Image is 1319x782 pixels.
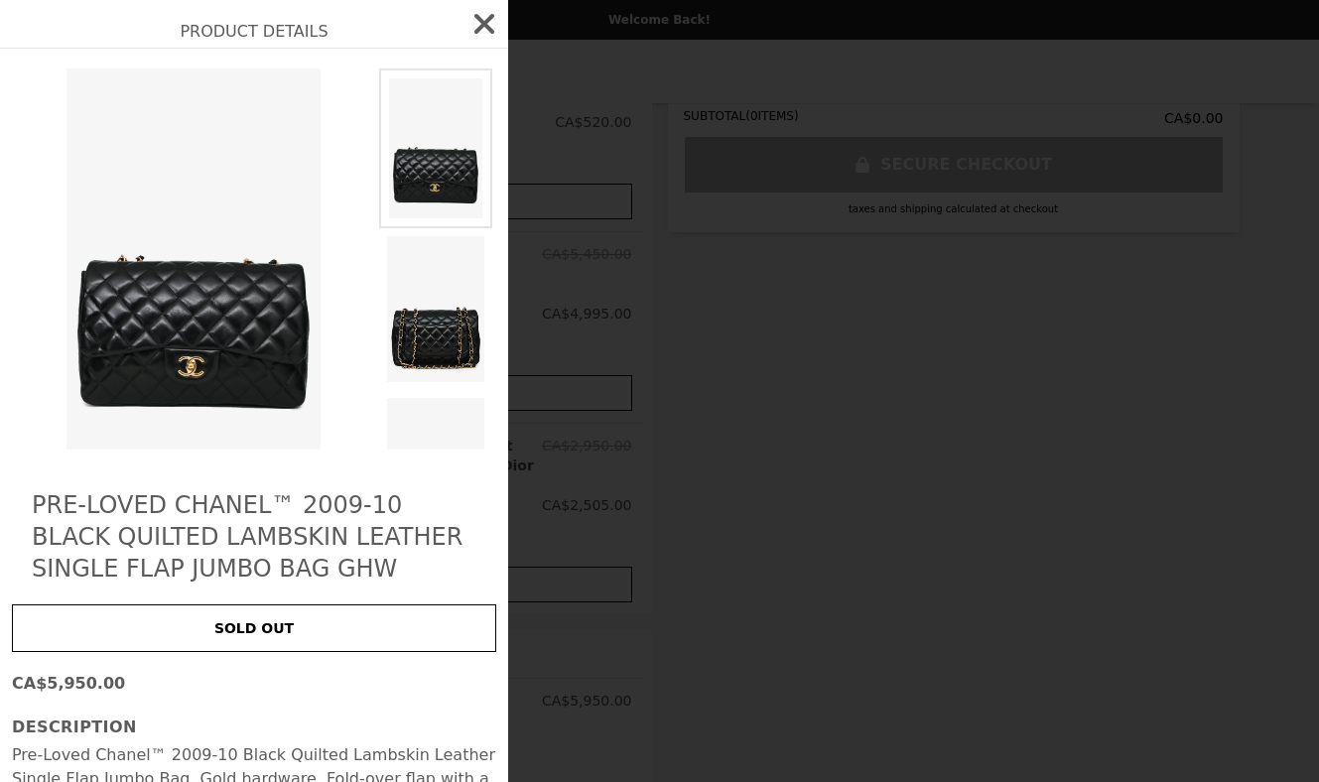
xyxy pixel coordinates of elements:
[12,716,496,739] h3: Description
[379,228,492,390] img: Default Title
[379,390,492,552] img: Default Title
[12,68,375,450] img: Default Title
[12,604,496,652] button: SOLD OUT
[32,489,476,585] h2: Pre-Loved Chanel™ 2009-10 Black Quilted Lambskin Leather Single Flap Jumbo Bag GHW
[379,68,492,228] img: Default Title
[12,672,496,696] p: CA$5,950.00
